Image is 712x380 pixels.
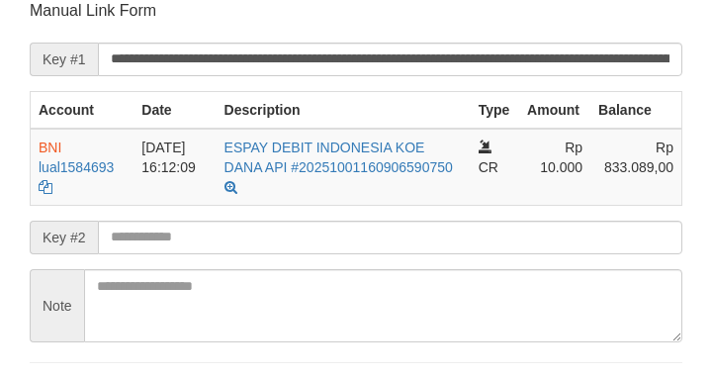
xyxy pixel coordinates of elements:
[30,43,98,76] span: Key #1
[519,91,590,129] th: Amount
[39,159,114,175] a: lual1584693
[133,129,216,206] td: [DATE] 16:12:09
[39,140,61,155] span: BNI
[133,91,216,129] th: Date
[471,91,519,129] th: Type
[590,91,681,129] th: Balance
[30,221,98,254] span: Key #2
[590,129,681,206] td: Rp 833.089,00
[30,269,84,342] span: Note
[519,129,590,206] td: Rp 10.000
[479,159,498,175] span: CR
[39,179,52,195] a: Copy lual1584693 to clipboard
[224,140,453,175] a: ESPAY DEBIT INDONESIA KOE DANA API #20251001160906590750
[217,91,471,129] th: Description
[31,91,134,129] th: Account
